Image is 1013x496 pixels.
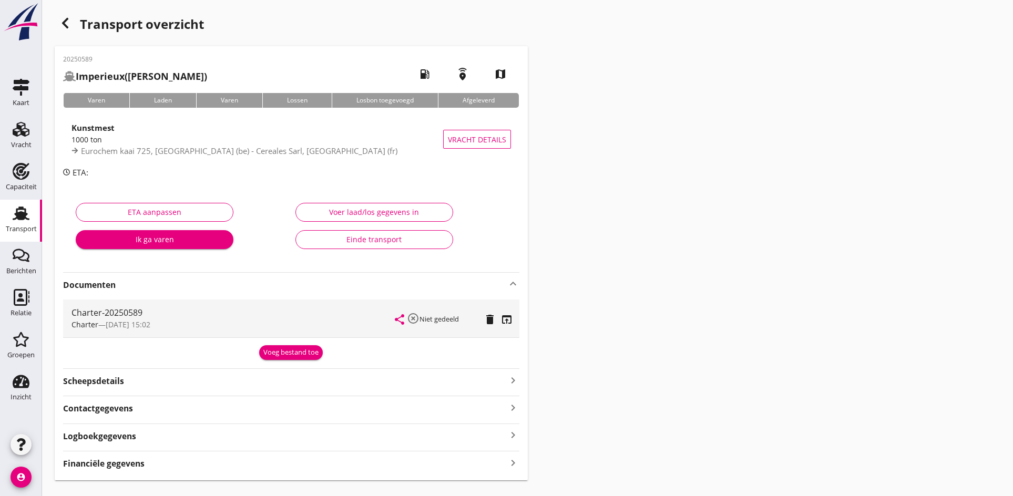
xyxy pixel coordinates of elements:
[11,394,32,400] div: Inzicht
[106,319,150,329] span: [DATE] 15:02
[6,183,37,190] div: Capaciteit
[63,116,519,162] a: Kunstmest1000 tonEurochem kaai 725, [GEOGRAPHIC_DATA] (be) - Cereales Sarl, [GEOGRAPHIC_DATA] (fr...
[84,234,225,245] div: Ik ga varen
[295,230,453,249] button: Einde transport
[11,467,32,488] i: account_circle
[196,93,262,108] div: Varen
[410,59,439,89] i: local_gas_station
[2,3,40,42] img: logo-small.a267ee39.svg
[448,59,477,89] i: emergency_share
[76,70,125,82] strong: Imperieux
[11,141,32,148] div: Vracht
[6,225,37,232] div: Transport
[448,134,506,145] span: Vracht details
[129,93,196,108] div: Laden
[63,93,129,108] div: Varen
[63,55,207,64] p: 20250589
[507,400,519,415] i: keyboard_arrow_right
[393,313,406,326] i: share
[486,59,515,89] i: map
[63,458,145,470] strong: Financiële gegevens
[484,313,496,326] i: delete
[259,345,323,360] button: Voeg bestand toe
[71,319,395,330] div: —
[500,313,513,326] i: open_in_browser
[507,373,519,387] i: keyboard_arrow_right
[55,13,528,46] h1: Transport overzicht
[295,203,453,222] button: Voer laad/los gegevens in
[63,375,124,387] strong: Scheepsdetails
[76,203,233,222] button: ETA aanpassen
[63,430,136,442] strong: Logboekgegevens
[304,234,444,245] div: Einde transport
[332,93,438,108] div: Losbon toegevoegd
[262,93,332,108] div: Lossen
[6,267,36,274] div: Berichten
[443,130,511,149] button: Vracht details
[407,312,419,325] i: highlight_off
[71,122,115,133] strong: Kunstmest
[263,347,319,358] div: Voeg bestand toe
[7,352,35,358] div: Groepen
[71,306,395,319] div: Charter-20250589
[507,428,519,442] i: keyboard_arrow_right
[63,279,507,291] strong: Documenten
[438,93,519,108] div: Afgeleverd
[71,134,443,145] div: 1000 ton
[73,167,88,178] span: ETA:
[63,69,207,84] h2: ([PERSON_NAME])
[85,206,224,218] div: ETA aanpassen
[507,456,519,470] i: keyboard_arrow_right
[71,319,98,329] span: Charter
[419,314,459,324] small: Niet gedeeld
[63,402,133,415] strong: Contactgegevens
[304,206,444,218] div: Voer laad/los gegevens in
[76,230,233,249] button: Ik ga varen
[13,99,29,106] div: Kaart
[81,146,397,156] span: Eurochem kaai 725, [GEOGRAPHIC_DATA] (be) - Cereales Sarl, [GEOGRAPHIC_DATA] (fr)
[11,309,32,316] div: Relatie
[507,277,519,290] i: keyboard_arrow_up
